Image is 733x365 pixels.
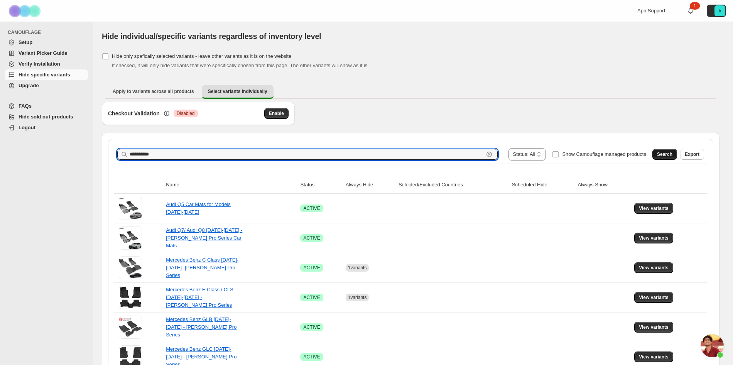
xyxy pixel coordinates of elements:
span: Export [685,151,699,157]
img: Audi Q7/ Audi Q8 2017-2025 -Adrian Pro Series Car Mats [119,226,142,250]
button: View variants [634,203,673,214]
a: Variant Picker Guide [5,48,88,59]
a: Mercedes Benz E Class / CLS [DATE]-[DATE] - [PERSON_NAME] Pro Series [166,287,233,308]
button: View variants [634,262,673,273]
button: Export [680,149,704,160]
button: View variants [634,233,673,243]
span: ACTIVE [303,324,320,330]
span: ACTIVE [303,294,320,301]
div: Open chat [701,334,724,357]
span: Hide sold out products [19,114,73,120]
th: Status [298,176,343,194]
span: Upgrade [19,83,39,88]
button: Enable [264,108,289,119]
span: View variants [639,294,669,301]
span: Search [657,151,672,157]
span: ACTIVE [303,235,320,241]
span: FAQs [19,103,32,109]
a: Audi Q7/ Audi Q8 [DATE]-[DATE] -[PERSON_NAME] Pro Series Car Mats [166,227,242,248]
img: Audi Q5 Car Mats for Models 2018-2025 [119,197,142,220]
span: Hide individual/specific variants regardless of inventory level [102,32,321,41]
span: Avatar with initials A [714,5,725,16]
span: Apply to variants across all products [113,88,194,95]
th: Name [164,176,298,194]
th: Always Hide [343,176,396,194]
span: If checked, it will only hide variants that were specifically chosen from this page. The other va... [112,63,369,68]
button: View variants [634,292,673,303]
span: CAMOUFLAGE [8,29,89,35]
span: View variants [639,324,669,330]
button: Clear [485,150,493,158]
span: Hide specific variants [19,72,70,78]
span: 1 variants [348,265,367,270]
a: Hide sold out products [5,112,88,122]
span: Verify Installation [19,61,60,67]
a: Upgrade [5,80,88,91]
span: Logout [19,125,35,130]
span: Setup [19,39,32,45]
th: Always Show [576,176,632,194]
h3: Checkout Validation [108,110,160,117]
span: ACTIVE [303,354,320,360]
div: 1 [690,2,700,10]
a: Setup [5,37,88,48]
span: Enable [269,110,284,117]
span: Hide only spefically selected variants - leave other variants as it is on the website [112,53,291,59]
a: Mercedes Benz C Class [DATE]-[DATE]- [PERSON_NAME] Pro Series [166,257,238,278]
span: View variants [639,354,669,360]
span: Variant Picker Guide [19,50,67,56]
span: Select variants individually [208,88,267,95]
span: 1 variants [348,295,367,300]
span: View variants [639,265,669,271]
th: Selected/Excluded Countries [396,176,510,194]
span: View variants [639,235,669,241]
button: Apply to variants across all products [106,85,200,98]
a: 1 [687,7,694,15]
button: Search [652,149,677,160]
a: FAQs [5,101,88,112]
button: View variants [634,351,673,362]
button: Select variants individually [202,85,274,99]
button: View variants [634,322,673,333]
span: View variants [639,205,669,211]
text: A [718,8,721,13]
span: ACTIVE [303,265,320,271]
img: Camouflage [6,0,45,22]
span: App Support [637,8,665,14]
img: Mercedes Benz E Class / CLS 2016-2023 - Adrian Car Mats Pro Series [119,286,142,309]
span: ACTIVE [303,205,320,211]
a: Logout [5,122,88,133]
button: Avatar with initials A [707,5,726,17]
a: Audi Q5 Car Mats for Models [DATE]-[DATE] [166,201,231,215]
span: Show Camouflage managed products [562,151,646,157]
a: Verify Installation [5,59,88,69]
span: Disabled [177,110,195,117]
a: Hide specific variants [5,69,88,80]
th: Scheduled Hide [510,176,576,194]
a: Mercedes Benz GLB [DATE]-[DATE] - [PERSON_NAME] Pro Series [166,316,236,338]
